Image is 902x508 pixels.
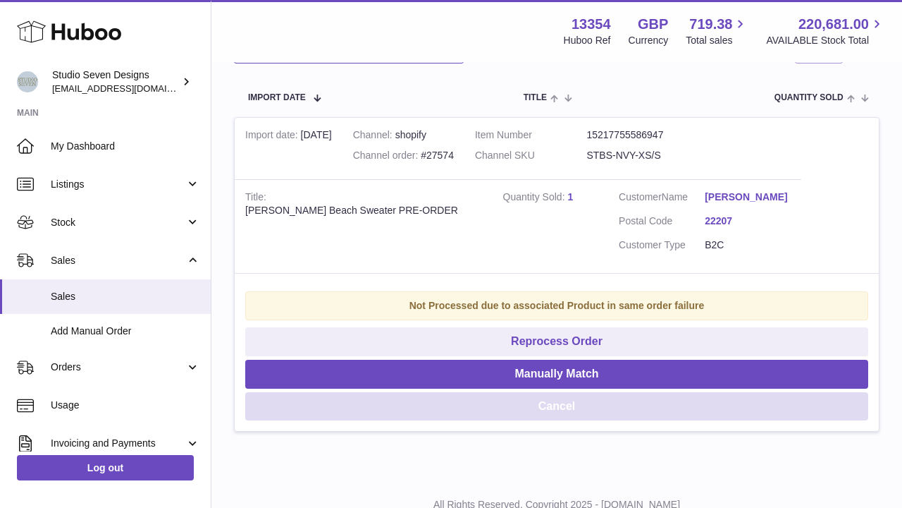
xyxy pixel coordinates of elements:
strong: Channel [353,129,395,144]
a: [PERSON_NAME] [705,190,791,204]
img: contact.studiosevendesigns@gmail.com [17,71,38,92]
div: [PERSON_NAME] Beach Sweater PRE-ORDER [245,204,482,217]
span: Import date [248,93,306,102]
dt: Customer Type [619,238,705,252]
button: Manually Match [245,360,868,389]
dt: Channel SKU [475,149,587,162]
dt: Name [619,190,705,207]
span: My Dashboard [51,140,200,153]
span: Invoicing and Payments [51,437,185,450]
a: Log out [17,455,194,480]
span: Sales [51,290,200,303]
button: Reprocess Order [245,327,868,356]
span: 220,681.00 [798,15,869,34]
div: Studio Seven Designs [52,68,179,95]
span: Customer [619,191,662,202]
span: Title [524,93,547,102]
td: [DATE] [235,118,342,180]
strong: Not Processed due to associated Product in same order failure [409,300,705,311]
span: Total sales [686,34,748,47]
div: Currency [629,34,669,47]
dt: Postal Code [619,214,705,231]
a: 1 [567,191,573,202]
dt: Item Number [475,128,587,142]
strong: Channel order [353,150,421,164]
dd: STBS-NVY-XS/S [586,149,698,162]
a: 22207 [705,214,791,228]
span: Stock [51,216,185,229]
strong: GBP [638,15,668,34]
span: AVAILABLE Stock Total [766,34,885,47]
dd: 15217755586947 [586,128,698,142]
div: #27574 [353,149,454,162]
span: Usage [51,399,200,412]
strong: Quantity Sold [503,191,568,206]
span: Listings [51,178,185,191]
strong: Import date [245,129,301,144]
button: Cancel [245,392,868,421]
span: [EMAIL_ADDRESS][DOMAIN_NAME] [52,83,207,94]
span: Sales [51,254,185,267]
a: 220,681.00 AVAILABLE Stock Total [766,15,885,47]
span: Add Manual Order [51,325,200,338]
span: 719.38 [689,15,732,34]
dd: B2C [705,238,791,252]
span: Quantity Sold [774,93,844,102]
a: 719.38 Total sales [686,15,748,47]
div: Huboo Ref [564,34,611,47]
strong: Title [245,191,266,206]
span: Orders [51,361,185,374]
div: shopify [353,128,454,142]
strong: 13354 [572,15,611,34]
